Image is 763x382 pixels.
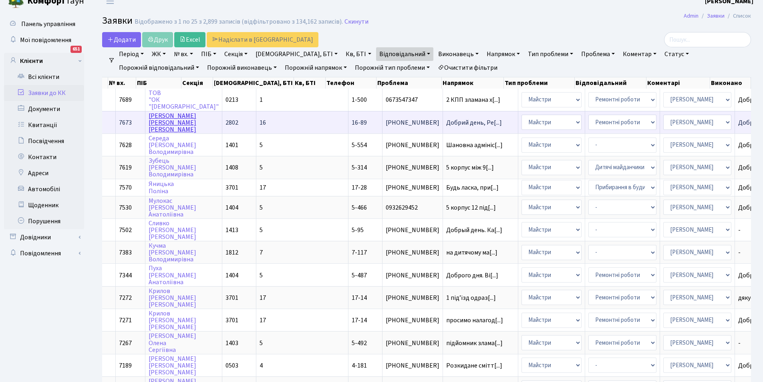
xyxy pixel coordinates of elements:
a: Клієнти [4,53,84,69]
th: Напрямок [442,77,504,89]
a: [PERSON_NAME][PERSON_NAME][PERSON_NAME] [149,354,196,377]
span: 5 [260,163,263,172]
a: [PERSON_NAME]ОленаСергіївна [149,332,196,354]
span: 0213 [225,95,238,104]
a: ПІБ [198,47,219,61]
span: 7267 [119,339,132,348]
span: 1408 [225,163,238,172]
a: Середа[PERSON_NAME]Володимирівна [149,134,196,156]
span: 1 [260,95,263,104]
span: Будь ласка, при[...] [446,183,499,192]
th: Секція [181,77,213,89]
span: Шановна адмініс[...] [446,141,503,150]
a: Проблема [578,47,618,61]
a: Документи [4,101,84,117]
th: № вх. [108,77,136,89]
span: 7383 [119,248,132,257]
a: Довідники [4,229,84,245]
a: Admin [684,12,699,20]
span: 16-89 [352,118,367,127]
span: 7 [260,248,263,257]
a: Пуха[PERSON_NAME]Анатоліївна [149,264,196,287]
span: [PHONE_NUMBER] [386,184,439,191]
a: Мулокас[PERSON_NAME]Анатоліївна [149,196,196,219]
th: [DEMOGRAPHIC_DATA], БТІ [213,77,294,89]
a: Порожній тип проблеми [352,61,433,75]
span: 1413 [225,226,238,234]
a: Коментар [620,47,660,61]
span: 1-500 [352,95,367,104]
span: 17 [260,183,266,192]
a: Заявки до КК [4,85,84,101]
span: 5 [260,339,263,348]
a: Додати [102,32,141,47]
a: Порожній виконавець [204,61,280,75]
span: [PHONE_NUMBER] [386,340,439,346]
span: 0673547347 [386,97,439,103]
span: [PHONE_NUMBER] [386,119,439,126]
th: Телефон [326,77,376,89]
a: Крилов[PERSON_NAME][PERSON_NAME] [149,287,196,309]
span: Мої повідомлення [20,36,71,44]
span: 7189 [119,361,132,370]
span: [PHONE_NUMBER] [386,295,439,301]
a: Виконавець [435,47,482,61]
span: [PHONE_NUMBER] [386,317,439,323]
span: 16 [260,118,266,127]
a: Повідомлення [4,245,84,261]
span: Додати [107,35,136,44]
span: 5 [260,141,263,150]
a: Напрямок [483,47,523,61]
span: 3701 [225,316,238,325]
span: 0503 [225,361,238,370]
a: Автомобілі [4,181,84,197]
a: Тип проблеми [525,47,576,61]
span: підйомник злама[...] [446,339,503,348]
span: 7502 [119,226,132,234]
a: Відповідальний [376,47,433,61]
a: Порожній відповідальний [116,61,202,75]
span: 1404 [225,203,238,212]
span: 5-95 [352,226,364,234]
a: Заявки [707,12,725,20]
span: [PHONE_NUMBER] [386,362,439,369]
span: 5 корпус між 9[...] [446,163,494,172]
div: Відображено з 1 по 25 з 2,899 записів (відфільтровано з 134,162 записів). [135,18,343,26]
th: Кв, БТІ [294,77,326,89]
span: 17-28 [352,183,367,192]
span: [PHONE_NUMBER] [386,272,439,279]
span: 5 [260,203,263,212]
span: просимо налагод[...] [446,316,503,325]
a: Секція [221,47,251,61]
th: Проблема [376,77,442,89]
input: Пошук... [664,32,751,47]
span: 7673 [119,118,132,127]
span: 1403 [225,339,238,348]
span: 2 КПП зламана х[...] [446,95,500,104]
span: 7570 [119,183,132,192]
a: ТОВ"ОК"[DEMOGRAPHIC_DATA]" [149,89,219,111]
span: [PHONE_NUMBER] [386,227,439,233]
a: ЖК [149,47,169,61]
nav: breadcrumb [672,8,763,24]
a: Порожній напрямок [282,61,350,75]
span: 4-181 [352,361,367,370]
span: Добрий день, Ре[...] [446,118,502,127]
a: Квитанції [4,117,84,133]
a: Всі клієнти [4,69,84,85]
span: 4 [260,361,263,370]
th: Коментарі [646,77,710,89]
span: 7689 [119,95,132,104]
th: Тип проблеми [504,77,575,89]
span: 7628 [119,141,132,150]
a: [DEMOGRAPHIC_DATA], БТІ [252,47,341,61]
a: Excel [174,32,205,47]
span: Розкидане смітт[...] [446,361,502,370]
span: [PHONE_NUMBER] [386,249,439,256]
span: 7272 [119,293,132,302]
a: Статус [661,47,692,61]
a: Період [116,47,147,61]
span: 5-466 [352,203,367,212]
span: 3701 [225,183,238,192]
div: 651 [70,46,82,53]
